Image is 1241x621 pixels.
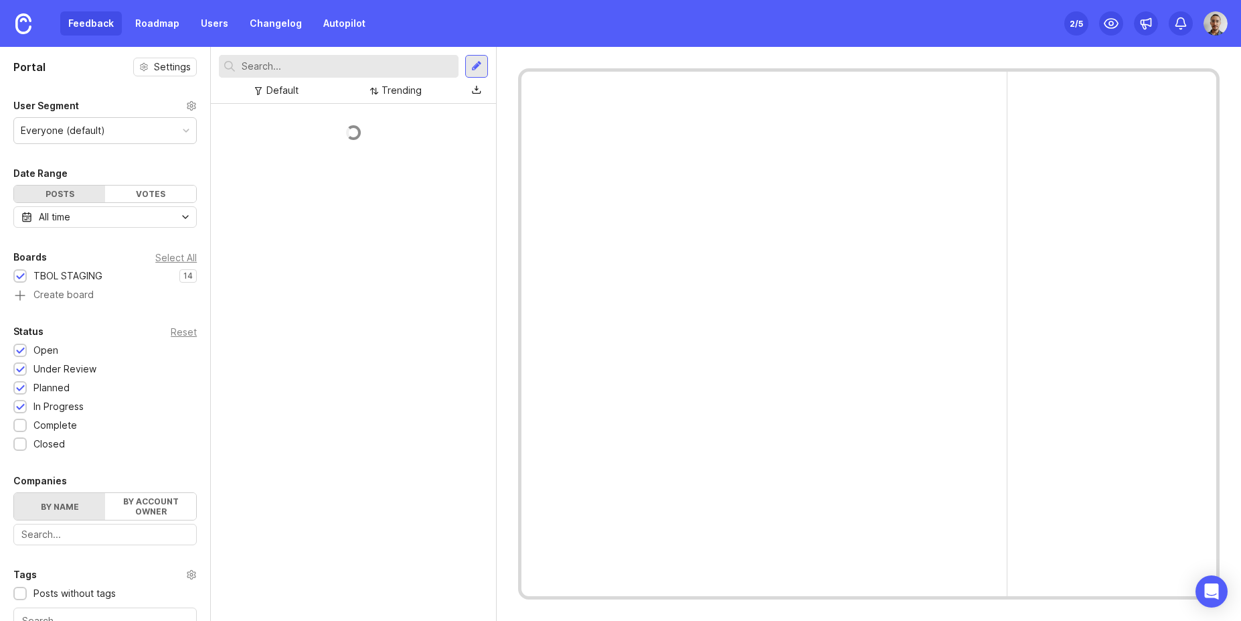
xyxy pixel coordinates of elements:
[1204,11,1228,36] img: Joao Gilberto
[175,212,196,222] svg: toggle icon
[315,11,374,36] a: Autopilot
[33,586,116,601] div: Posts without tags
[13,290,197,302] a: Create board
[382,83,422,98] div: Trending
[1070,14,1083,33] div: 2 /5
[14,186,105,202] div: Posts
[13,59,46,75] h1: Portal
[171,328,197,336] div: Reset
[105,493,196,520] label: By account owner
[33,418,77,433] div: Complete
[1195,575,1228,608] div: Open Intercom Messenger
[13,165,68,182] div: Date Range
[13,473,67,489] div: Companies
[21,123,105,138] div: Everyone (default)
[33,437,65,452] div: Closed
[21,527,189,542] input: Search...
[183,271,193,281] p: 14
[33,362,96,376] div: Under Review
[14,493,105,520] label: By name
[193,11,236,36] a: Users
[242,59,452,74] input: Search...
[155,254,197,261] div: Select All
[33,381,70,395] div: Planned
[13,567,37,583] div: Tags
[13,98,79,114] div: User Segment
[33,399,84,414] div: In Progress
[39,210,70,224] div: All time
[1064,11,1088,36] button: 2/5
[13,324,44,340] div: Status
[127,11,187,36] a: Roadmap
[15,13,31,34] img: Canny Home
[33,343,58,358] div: Open
[133,58,197,76] button: Settings
[33,269,102,283] div: TBOL STAGING
[13,249,47,265] div: Boards
[105,186,196,202] div: Votes
[266,83,299,98] div: Default
[242,11,310,36] a: Changelog
[154,60,191,74] span: Settings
